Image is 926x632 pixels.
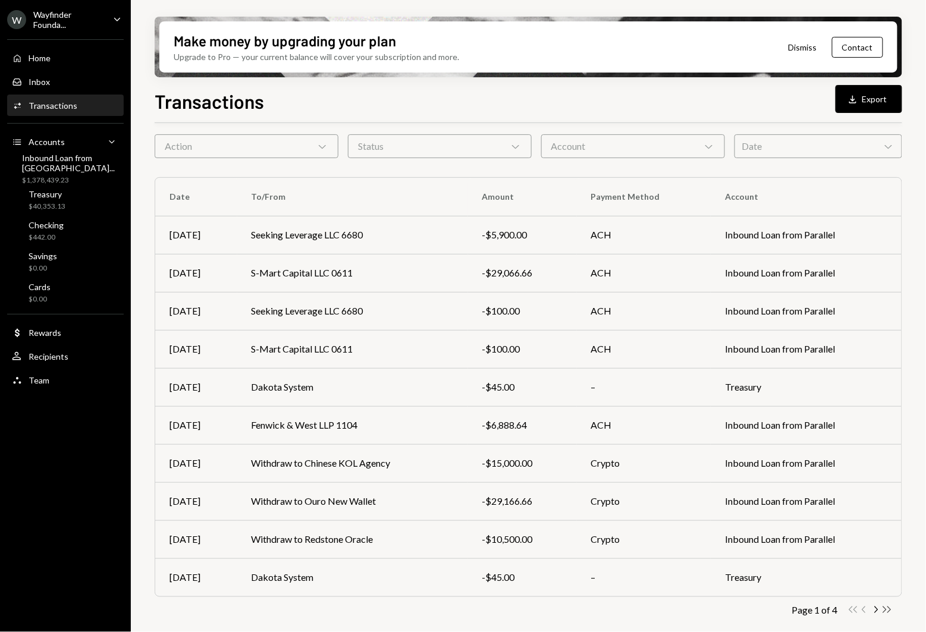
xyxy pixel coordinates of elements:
div: Accounts [29,137,65,147]
h1: Transactions [155,89,264,113]
td: Inbound Loan from Parallel [711,254,902,292]
a: Home [7,47,124,68]
th: Account [711,178,902,216]
div: Upgrade to Pro — your current balance will cover your subscription and more. [174,51,459,63]
a: Cards$0.00 [7,278,124,307]
div: [DATE] [169,532,223,546]
button: Export [836,85,902,113]
div: Status [348,134,532,158]
td: ACH [577,330,711,368]
a: Accounts [7,131,124,152]
td: Dakota System [237,368,468,406]
div: -$100.00 [482,304,563,318]
a: Checking$442.00 [7,216,124,245]
td: – [577,558,711,596]
div: [DATE] [169,418,223,432]
div: $0.00 [29,263,57,273]
a: Team [7,369,124,391]
div: $442.00 [29,232,64,243]
div: Home [29,53,51,63]
a: Recipients [7,345,124,367]
td: Treasury [711,368,902,406]
div: Account [541,134,725,158]
div: [DATE] [169,304,223,318]
div: Page 1 of 4 [792,604,838,615]
td: Inbound Loan from Parallel [711,482,902,520]
div: -$45.00 [482,380,563,394]
div: $40,353.13 [29,202,65,212]
td: S-Mart Capital LLC 0611 [237,330,468,368]
div: [DATE] [169,494,223,508]
td: Crypto [577,520,711,558]
div: [DATE] [169,456,223,470]
a: Transactions [7,95,124,116]
td: Inbound Loan from Parallel [711,406,902,444]
td: Withdraw to Chinese KOL Agency [237,444,468,482]
td: Inbound Loan from Parallel [711,292,902,330]
td: ACH [577,292,711,330]
td: Crypto [577,482,711,520]
div: -$29,166.66 [482,494,563,508]
a: Inbound Loan from [GEOGRAPHIC_DATA]...$1,378,439.23 [7,155,126,183]
div: Team [29,375,49,385]
div: -$45.00 [482,570,563,584]
th: Amount [468,178,577,216]
button: Contact [832,37,883,58]
div: Rewards [29,328,61,338]
div: -$100.00 [482,342,563,356]
div: $1,378,439.23 [22,175,121,185]
button: Dismiss [774,33,832,61]
div: $0.00 [29,294,51,304]
a: Savings$0.00 [7,247,124,276]
div: W [7,10,26,29]
div: [DATE] [169,570,223,584]
a: Treasury$40,353.13 [7,185,124,214]
div: Checking [29,220,64,230]
div: Inbound Loan from [GEOGRAPHIC_DATA]... [22,153,121,173]
td: Seeking Leverage LLC 6680 [237,292,468,330]
td: Fenwick & West LLP 1104 [237,406,468,444]
div: Cards [29,282,51,292]
td: Seeking Leverage LLC 6680 [237,216,468,254]
th: Date [155,178,237,216]
div: -$6,888.64 [482,418,563,432]
div: [DATE] [169,342,223,356]
div: [DATE] [169,228,223,242]
div: [DATE] [169,266,223,280]
div: Inbox [29,77,50,87]
div: Treasury [29,189,65,199]
div: -$29,066.66 [482,266,563,280]
th: Payment Method [577,178,711,216]
td: Inbound Loan from Parallel [711,216,902,254]
div: Recipients [29,351,68,361]
div: -$5,900.00 [482,228,563,242]
td: Inbound Loan from Parallel [711,444,902,482]
a: Rewards [7,322,124,343]
td: Inbound Loan from Parallel [711,330,902,368]
div: Action [155,134,338,158]
td: Crypto [577,444,711,482]
div: -$15,000.00 [482,456,563,470]
td: Treasury [711,558,902,596]
td: S-Mart Capital LLC 0611 [237,254,468,292]
td: Withdraw to Ouro New Wallet [237,482,468,520]
td: ACH [577,216,711,254]
th: To/From [237,178,468,216]
div: -$10,500.00 [482,532,563,546]
div: Date [734,134,902,158]
div: [DATE] [169,380,223,394]
div: Transactions [29,100,77,111]
td: ACH [577,406,711,444]
td: – [577,368,711,406]
a: Inbox [7,71,124,92]
div: Savings [29,251,57,261]
td: Dakota System [237,558,468,596]
div: Make money by upgrading your plan [174,31,396,51]
div: Wayfinder Founda... [33,10,103,30]
td: ACH [577,254,711,292]
td: Inbound Loan from Parallel [711,520,902,558]
td: Withdraw to Redstone Oracle [237,520,468,558]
